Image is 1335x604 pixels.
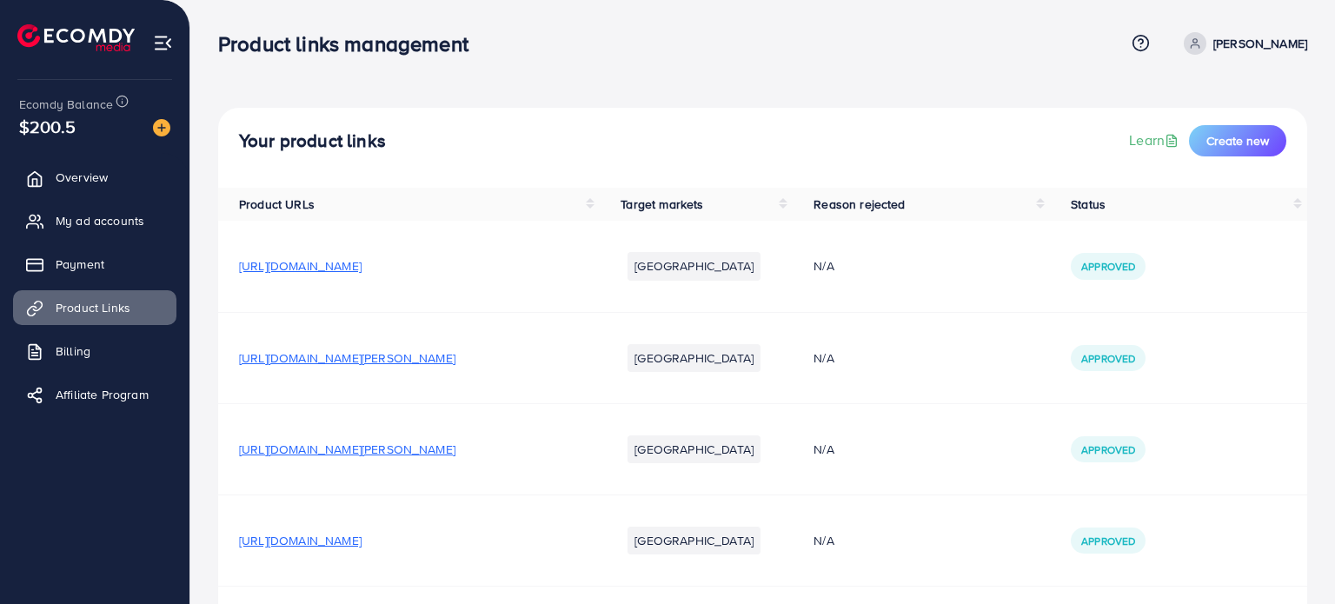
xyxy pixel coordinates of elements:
span: Approved [1081,351,1135,366]
a: Affiliate Program [13,377,176,412]
span: [URL][DOMAIN_NAME] [239,257,362,275]
li: [GEOGRAPHIC_DATA] [628,435,760,463]
a: Payment [13,247,176,282]
img: logo [17,24,135,51]
li: [GEOGRAPHIC_DATA] [628,344,760,372]
span: Approved [1081,259,1135,274]
span: [URL][DOMAIN_NAME][PERSON_NAME] [239,349,455,367]
span: Billing [56,342,90,360]
a: Learn [1129,130,1182,150]
span: Status [1071,196,1106,213]
p: [PERSON_NAME] [1213,33,1307,54]
span: N/A [814,349,834,367]
span: My ad accounts [56,212,144,229]
span: N/A [814,257,834,275]
h4: Your product links [239,130,386,152]
a: Billing [13,334,176,368]
span: Approved [1081,534,1135,548]
img: menu [153,33,173,53]
span: Ecomdy Balance [19,96,113,113]
a: Overview [13,160,176,195]
span: [URL][DOMAIN_NAME][PERSON_NAME] [239,441,455,458]
a: [PERSON_NAME] [1177,32,1307,55]
a: My ad accounts [13,203,176,238]
span: Affiliate Program [56,386,149,403]
span: Target markets [621,196,703,213]
h3: Product links management [218,31,482,56]
img: image [153,119,170,136]
li: [GEOGRAPHIC_DATA] [628,252,760,280]
span: N/A [814,532,834,549]
button: Create new [1189,125,1286,156]
span: $200.5 [19,114,76,139]
a: Product Links [13,290,176,325]
li: [GEOGRAPHIC_DATA] [628,527,760,554]
span: N/A [814,441,834,458]
span: [URL][DOMAIN_NAME] [239,532,362,549]
span: Payment [56,256,104,273]
span: Approved [1081,442,1135,457]
span: Product Links [56,299,130,316]
span: Reason rejected [814,196,905,213]
span: Product URLs [239,196,315,213]
span: Create new [1206,132,1269,149]
span: Overview [56,169,108,186]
